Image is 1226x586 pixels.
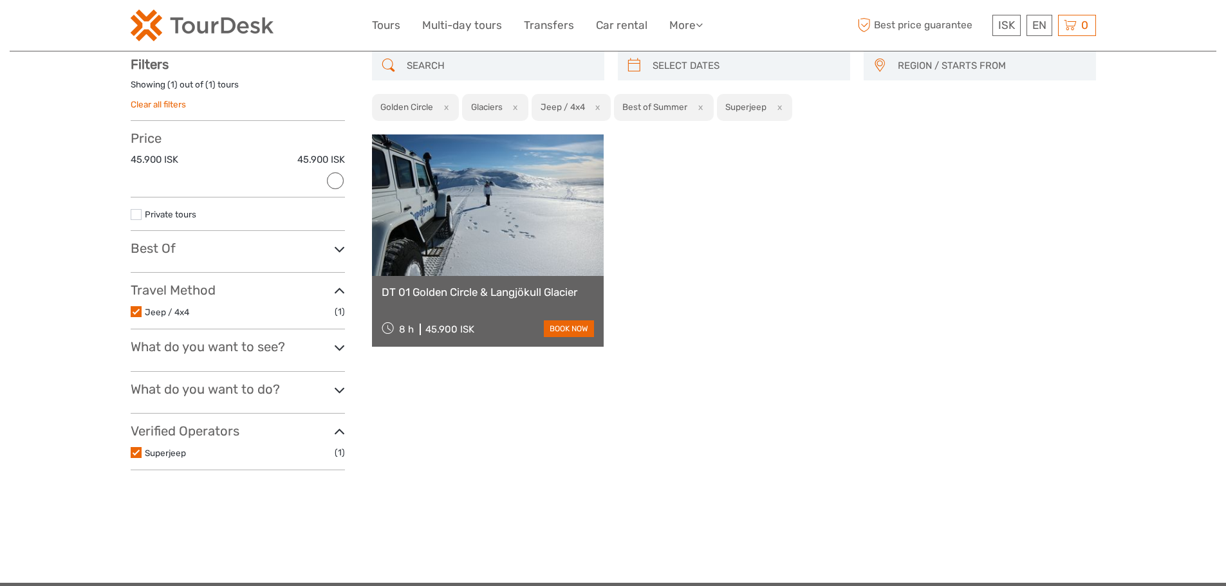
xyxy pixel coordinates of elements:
[131,381,345,397] h3: What do you want to do?
[596,16,647,35] a: Car rental
[145,448,186,458] a: Superjeep
[171,78,174,91] label: 1
[435,100,452,114] button: x
[131,241,345,256] h3: Best Of
[399,324,414,335] span: 8 h
[402,55,598,77] input: SEARCH
[131,99,186,109] a: Clear all filters
[425,324,474,335] div: 45.900 ISK
[131,78,345,98] div: Showing ( ) out of ( ) tours
[145,307,189,317] a: Jeep / 4x4
[131,131,345,146] h3: Price
[524,16,574,35] a: Transfers
[131,10,274,41] img: 120-15d4194f-c635-41b9-a512-a3cb382bfb57_logo_small.png
[647,55,844,77] input: SELECT DATES
[372,16,400,35] a: Tours
[145,209,196,219] a: Private tours
[131,423,345,439] h3: Verified Operators
[382,286,595,298] a: DT 01 Golden Circle & Langjökull Glacier
[768,100,786,114] button: x
[380,102,433,112] h2: Golden Circle
[689,100,707,114] button: x
[297,153,345,167] label: 45.900 ISK
[335,445,345,460] span: (1)
[422,16,502,35] a: Multi-day tours
[855,15,989,36] span: Best price guarantee
[18,23,145,33] p: We're away right now. Please check back later!
[1079,19,1090,32] span: 0
[669,16,703,35] a: More
[998,19,1015,32] span: ISK
[1026,15,1052,36] div: EN
[131,57,169,72] strong: Filters
[131,339,345,354] h3: What do you want to see?
[131,153,178,167] label: 45.900 ISK
[892,55,1090,77] button: REGION / STARTS FROM
[209,78,212,91] label: 1
[131,282,345,298] h3: Travel Method
[622,102,687,112] h2: Best of Summer
[148,20,163,35] button: Open LiveChat chat widget
[544,320,594,337] a: book now
[587,100,604,114] button: x
[471,102,503,112] h2: Glaciers
[505,100,522,114] button: x
[541,102,585,112] h2: Jeep / 4x4
[725,102,766,112] h2: Superjeep
[335,304,345,319] span: (1)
